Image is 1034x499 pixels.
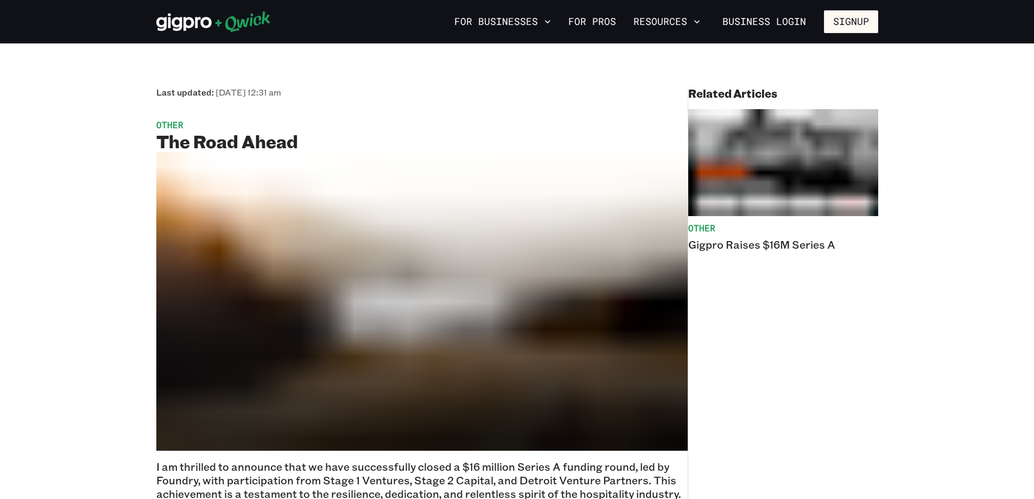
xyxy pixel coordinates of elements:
span: [DATE] 12:31 am [215,86,281,98]
a: OtherGigpro Raises $16M Series A [688,109,878,251]
h4: Related Articles [688,87,878,100]
a: For Pros [564,12,620,31]
span: Other [688,223,878,233]
span: Last updated: [156,87,281,98]
span: Other [156,119,688,130]
button: Signup [824,10,878,33]
h2: The Road Ahead [156,130,688,152]
button: Resources [629,12,705,31]
p: Gigpro Raises $16M Series A [688,238,878,251]
button: For Businesses [450,12,555,31]
a: Business Login [713,10,815,33]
